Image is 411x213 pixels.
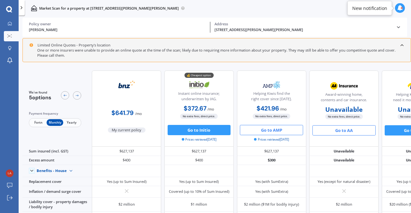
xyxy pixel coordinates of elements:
div: Helping Kiwis find the right cover since [DATE]. [241,91,302,104]
div: Payment frequency [29,111,81,116]
b: Unavailable [325,107,363,112]
div: Award-winning home, contents and car insurance. [314,92,374,105]
span: / mo [280,107,287,111]
div: $400 [92,156,161,165]
p: Market Scan for a property at [STREET_ADDRESS][PERSON_NAME][PERSON_NAME] [39,6,179,11]
button: Go to Initio [168,125,231,135]
div: $627,137 [164,147,234,156]
div: $2 million [336,202,352,207]
span: No extra fees, direct price. [253,114,290,119]
b: $421.96 [257,104,279,112]
span: / mo [207,107,214,111]
div: Policy owner [29,22,206,26]
div: [PERSON_NAME] [29,27,206,33]
div: Inflation / demand surge cover [22,186,92,197]
div: $1 million [191,202,207,207]
b: $372.67 [184,104,206,112]
img: Initio.webp [182,78,216,91]
div: Excess amount [22,156,92,165]
div: $627,137 [92,147,161,156]
span: No extra fees, direct price. [325,114,363,119]
button: Go to AMP [240,125,303,135]
div: New notification [352,5,387,11]
div: Yes (except for natural disaster) [318,179,370,184]
div: Yes (up to Sum Insured) [179,179,219,184]
div: Yes (with SumExtra) [255,189,288,194]
div: Covered (up to 10% of Sum Insured) [169,189,229,194]
div: Yes (up to Sum Insured) [107,179,146,184]
span: Monthly [47,119,63,126]
div: $400 [164,156,234,165]
div: Unavailable [309,147,379,156]
div: Instant online insurance; underwritten by IAG. [169,91,229,104]
div: Benefits - House [37,168,67,173]
div: Unavailable [309,156,379,165]
div: Yes (with SumExtra) [255,179,288,184]
img: 2f9a87d5fa6cc29f4dd0cb9985469425 [6,169,13,177]
img: Benefit content down [67,167,75,175]
div: Address [214,22,392,26]
span: Prices retrieved [DATE] [254,137,289,142]
button: Go to AA [312,125,376,135]
div: Liability cover - property damages / bodily injury [22,198,92,212]
span: No extra fees, direct price. [180,114,218,119]
div: 💰 Cheapest option [184,73,214,78]
span: Prices retrieved [DATE] [182,137,216,142]
img: AMP.webp [255,78,289,91]
div: $300 [237,156,306,165]
span: Fortn [30,119,47,126]
div: Replacement cover [22,177,92,186]
b: $641.79 [111,109,134,117]
div: $2 million ($1M for bodily injury) [244,202,299,207]
div: Limited Online Quotes - Property's location [29,43,110,48]
div: [STREET_ADDRESS][PERSON_NAME][PERSON_NAME] [214,27,392,33]
span: My current policy [108,127,146,133]
img: BNZ.png [110,78,144,91]
img: AA.webp [327,79,361,92]
span: Yearly [63,119,80,126]
div: $627,137 [237,147,306,156]
img: home-and-contents.b802091223b8502ef2dd.svg [31,5,37,11]
span: / mo [135,111,142,116]
div: $2 million [118,202,135,207]
div: Sum insured (incl. GST) [22,147,92,156]
span: We've found [29,90,51,95]
div: One or more insurers were unable to provide an online quote at the time of the scan; likely due t... [29,48,405,58]
span: 5 options [29,94,51,101]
